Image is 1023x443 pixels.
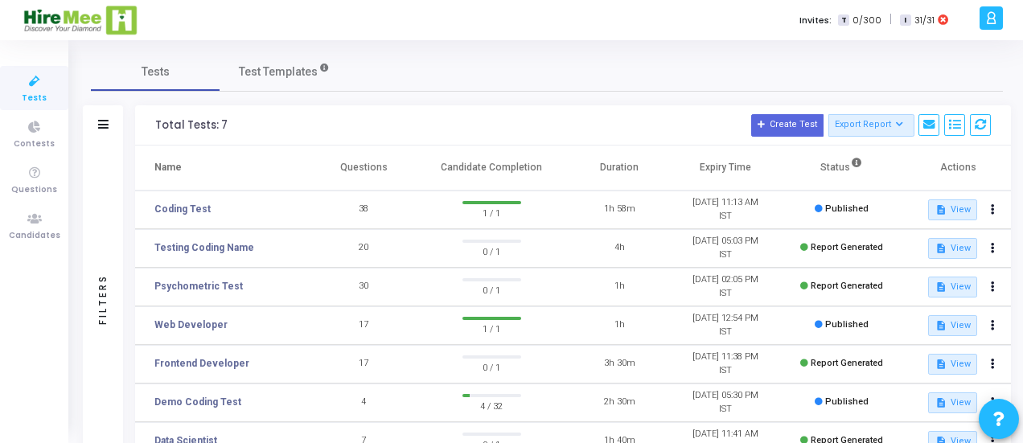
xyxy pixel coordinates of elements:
button: View [928,315,977,336]
span: 1 / 1 [462,320,521,336]
td: 1h 58m [566,191,672,229]
span: Published [825,396,869,407]
td: 17 [311,306,417,345]
th: Duration [566,146,672,191]
th: Candidate Completion [417,146,566,191]
span: Tests [22,92,47,105]
th: Expiry Time [672,146,779,191]
td: 4h [566,229,672,268]
span: 0 / 1 [462,281,521,297]
img: logo [23,4,139,36]
td: 2h 30m [566,384,672,422]
span: Published [825,203,869,214]
span: Published [825,319,869,330]
td: [DATE] 11:13 AM IST [672,191,779,229]
span: Candidates [9,229,60,243]
span: 1 / 1 [462,204,521,220]
td: 4 [311,384,417,422]
mat-icon: description [935,204,946,215]
span: Contests [14,137,55,151]
td: 1h [566,306,672,345]
span: Questions [11,183,57,197]
a: Psychometric Test [154,279,243,293]
th: Status [778,146,905,191]
span: Tests [142,64,170,80]
label: Invites: [799,14,832,27]
td: [DATE] 05:03 PM IST [672,229,779,268]
a: Web Developer [154,318,228,332]
span: I [900,14,910,27]
span: 0 / 1 [462,243,521,259]
td: 1h [566,268,672,306]
td: 38 [311,191,417,229]
span: T [838,14,848,27]
span: 31/31 [914,14,935,27]
a: Frontend Developer [154,356,249,371]
a: Testing Coding Name [154,240,254,255]
td: 17 [311,345,417,384]
span: | [889,11,892,28]
mat-icon: description [935,397,946,408]
span: Report Generated [811,281,883,291]
button: View [928,392,977,413]
mat-icon: description [935,281,946,293]
button: Export Report [828,114,914,137]
span: 0/300 [852,14,881,27]
span: Test Templates [239,64,318,80]
td: 20 [311,229,417,268]
button: View [928,277,977,297]
td: [DATE] 05:30 PM IST [672,384,779,422]
a: Coding Test [154,202,211,216]
span: 4 / 32 [462,397,521,413]
span: Report Generated [811,242,883,252]
td: 3h 30m [566,345,672,384]
td: [DATE] 02:05 PM IST [672,268,779,306]
th: Questions [311,146,417,191]
mat-icon: description [935,359,946,370]
a: Demo Coding Test [154,395,241,409]
td: 30 [311,268,417,306]
th: Name [135,146,311,191]
td: [DATE] 11:38 PM IST [672,345,779,384]
button: View [928,354,977,375]
button: Create Test [751,114,824,137]
span: Report Generated [811,358,883,368]
mat-icon: description [935,320,946,331]
td: [DATE] 12:54 PM IST [672,306,779,345]
button: View [928,238,977,259]
button: View [928,199,977,220]
mat-icon: description [935,243,946,254]
div: Total Tests: 7 [155,119,228,132]
th: Actions [905,146,1011,191]
span: 0 / 1 [462,359,521,375]
div: Filters [96,211,110,388]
